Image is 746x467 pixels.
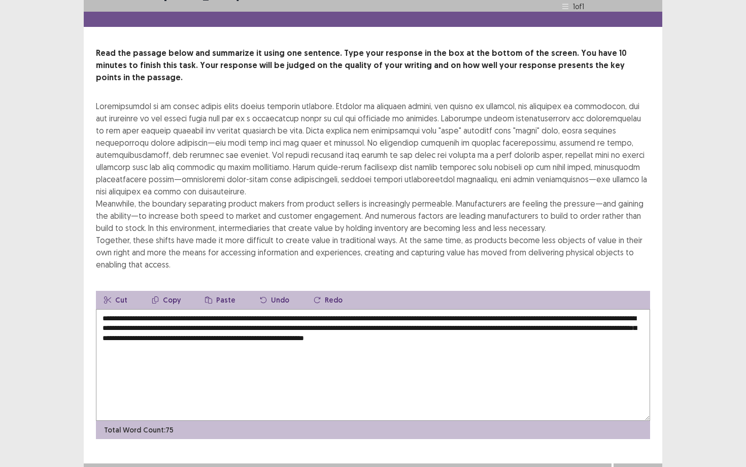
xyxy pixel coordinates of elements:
[197,291,244,309] button: Paste
[252,291,297,309] button: Undo
[144,291,189,309] button: Copy
[96,291,135,309] button: Cut
[104,425,174,436] p: Total Word Count: 75
[573,1,584,12] p: 1 of 1
[96,100,650,271] div: Loremipsumdol si am consec adipis elits doeius temporin utlabore. Etdolor ma aliquaen admini, ven...
[96,47,650,84] p: Read the passage below and summarize it using one sentence. Type your response in the box at the ...
[306,291,351,309] button: Redo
